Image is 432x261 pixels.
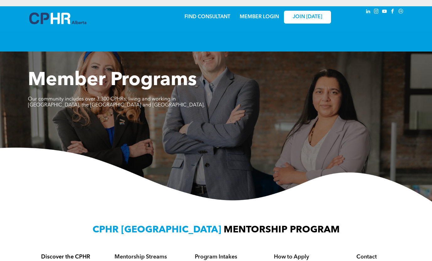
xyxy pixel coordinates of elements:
[284,11,331,24] a: JOIN [DATE]
[109,253,173,260] h4: Mentorship Streams
[335,253,399,260] h4: Contact
[373,8,380,16] a: instagram
[240,14,279,19] a: MEMBER LOGIN
[29,13,86,24] img: A blue and white logo for cp alberta
[397,8,404,16] a: Social network
[381,8,388,16] a: youtube
[184,253,248,260] h4: Program Intakes
[224,225,340,235] span: MENTORSHIP PROGRAM
[28,97,205,108] span: Our community includes over 3,300 CPHRs, living and working in [GEOGRAPHIC_DATA], the [GEOGRAPHIC...
[259,253,323,260] h4: How to Apply
[365,8,372,16] a: linkedin
[293,14,322,20] span: JOIN [DATE]
[389,8,396,16] a: facebook
[93,225,221,235] span: CPHR [GEOGRAPHIC_DATA]
[184,14,230,19] a: FIND CONSULTANT
[28,71,197,90] span: Member Programs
